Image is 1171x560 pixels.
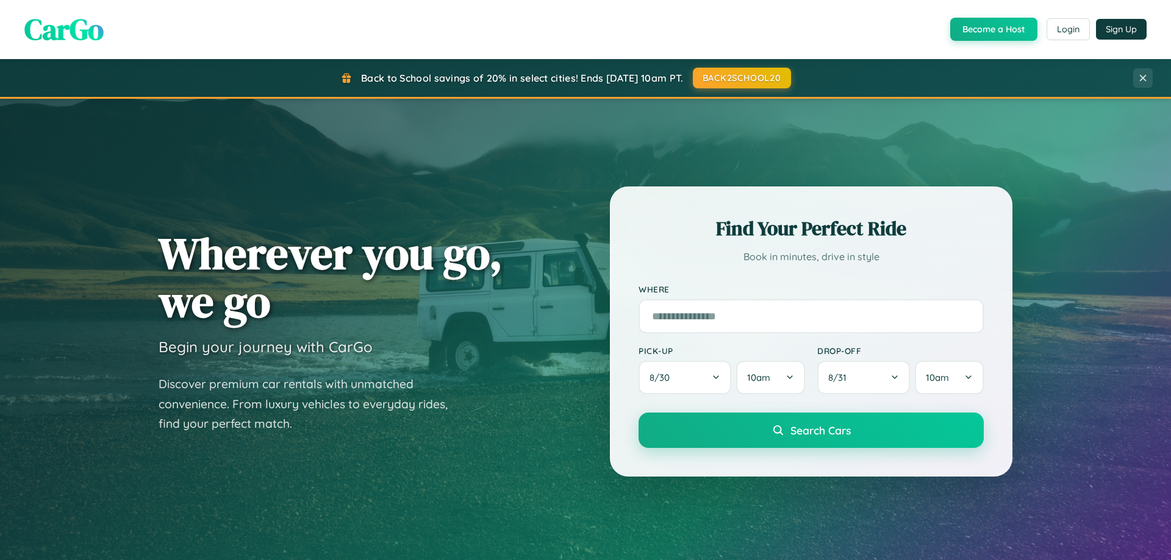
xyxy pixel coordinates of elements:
label: Drop-off [817,346,984,356]
label: Pick-up [639,346,805,356]
span: CarGo [24,9,104,49]
span: 10am [747,372,770,383]
h3: Begin your journey with CarGo [159,338,373,356]
h1: Wherever you go, we go [159,229,503,325]
button: Search Cars [639,413,984,448]
label: Where [639,284,984,294]
button: Become a Host [950,18,1037,41]
button: 8/31 [817,361,910,394]
button: 8/30 [639,361,731,394]
button: 10am [915,361,984,394]
button: 10am [736,361,805,394]
button: Login [1047,18,1090,40]
span: Search Cars [790,424,851,437]
button: BACK2SCHOOL20 [693,68,791,88]
span: 10am [926,372,949,383]
span: 8 / 31 [828,372,853,383]
button: Sign Up [1096,19,1147,40]
p: Discover premium car rentals with unmatched convenience. From luxury vehicles to everyday rides, ... [159,374,464,434]
span: 8 / 30 [650,372,676,383]
span: Back to School savings of 20% in select cities! Ends [DATE] 10am PT. [361,72,683,84]
p: Book in minutes, drive in style [639,248,984,266]
h2: Find Your Perfect Ride [639,215,984,242]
